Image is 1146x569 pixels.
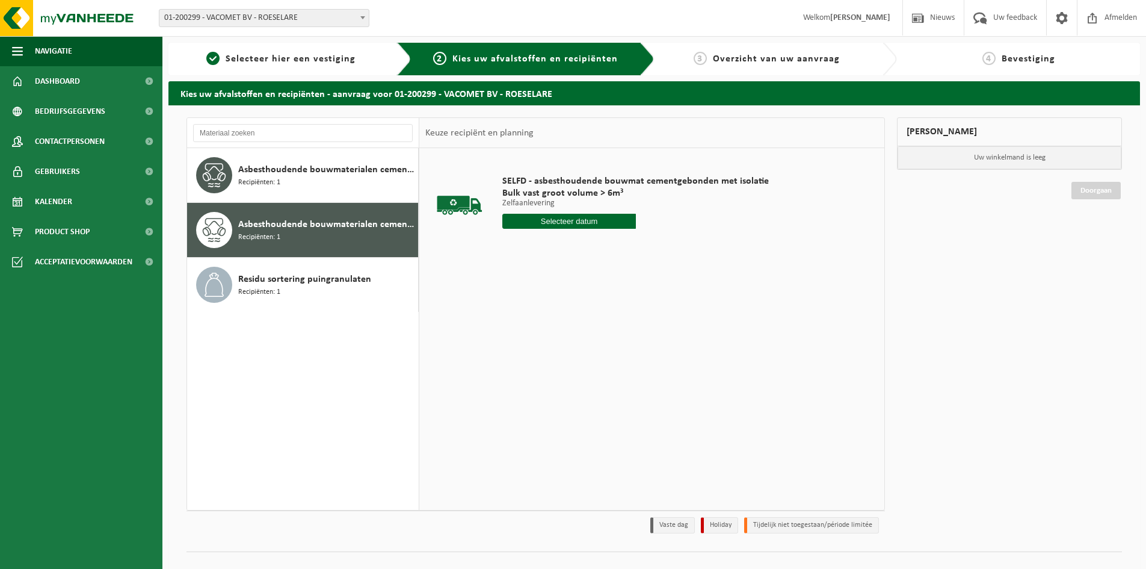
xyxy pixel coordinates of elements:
[694,52,707,65] span: 3
[650,517,695,533] li: Vaste dag
[238,177,280,188] span: Recipiënten: 1
[897,117,1122,146] div: [PERSON_NAME]
[206,52,220,65] span: 1
[502,199,769,208] p: Zelfaanlevering
[193,124,413,142] input: Materiaal zoeken
[452,54,618,64] span: Kies uw afvalstoffen en recipiënten
[744,517,879,533] li: Tijdelijk niet toegestaan/période limitée
[174,52,387,66] a: 1Selecteer hier een vestiging
[35,96,105,126] span: Bedrijfsgegevens
[187,258,419,312] button: Residu sortering puingranulaten Recipiënten: 1
[502,175,769,187] span: SELFD - asbesthoudende bouwmat cementgebonden met isolatie
[1071,182,1121,199] a: Doorgaan
[433,52,446,65] span: 2
[238,163,415,177] span: Asbesthoudende bouwmaterialen cementgebonden (hechtgebonden)
[187,203,419,258] button: Asbesthoudende bouwmaterialen cementgebonden met isolatie(hechtgebonden) Recipiënten: 1
[35,187,72,217] span: Kalender
[419,118,540,148] div: Keuze recipiënt en planning
[35,217,90,247] span: Product Shop
[982,52,996,65] span: 4
[35,157,80,187] span: Gebruikers
[830,13,890,22] strong: [PERSON_NAME]
[238,287,280,298] span: Recipiënten: 1
[701,517,738,533] li: Holiday
[159,10,369,26] span: 01-200299 - VACOMET BV - ROESELARE
[35,126,105,157] span: Contactpersonen
[35,247,132,277] span: Acceptatievoorwaarden
[238,272,371,287] span: Residu sortering puingranulaten
[1002,54,1055,64] span: Bevestiging
[898,146,1121,169] p: Uw winkelmand is leeg
[502,187,769,199] span: Bulk vast groot volume > 6m³
[502,214,636,229] input: Selecteer datum
[168,81,1140,105] h2: Kies uw afvalstoffen en recipiënten - aanvraag voor 01-200299 - VACOMET BV - ROESELARE
[187,148,419,203] button: Asbesthoudende bouwmaterialen cementgebonden (hechtgebonden) Recipiënten: 1
[159,9,369,27] span: 01-200299 - VACOMET BV - ROESELARE
[713,54,840,64] span: Overzicht van uw aanvraag
[238,217,415,232] span: Asbesthoudende bouwmaterialen cementgebonden met isolatie(hechtgebonden)
[35,36,72,66] span: Navigatie
[226,54,356,64] span: Selecteer hier een vestiging
[238,232,280,243] span: Recipiënten: 1
[35,66,80,96] span: Dashboard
